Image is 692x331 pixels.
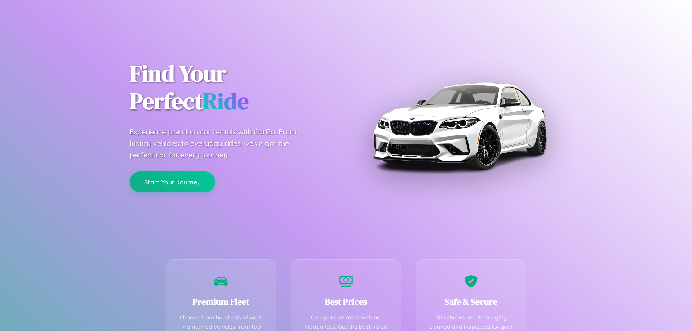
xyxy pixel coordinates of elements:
[177,296,265,308] h3: Premium Fleet
[369,36,550,216] img: Premium BMW car rental vehicle
[427,296,515,308] h3: Safe & Secure
[130,171,215,192] button: Start Your Journey
[130,126,310,161] p: Experience premium car rentals with CarGo. From luxury vehicles to everyday rides, we've got the ...
[302,296,390,308] h3: Best Prices
[130,60,335,115] h1: Find Your Perfect
[203,85,249,117] span: Ride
